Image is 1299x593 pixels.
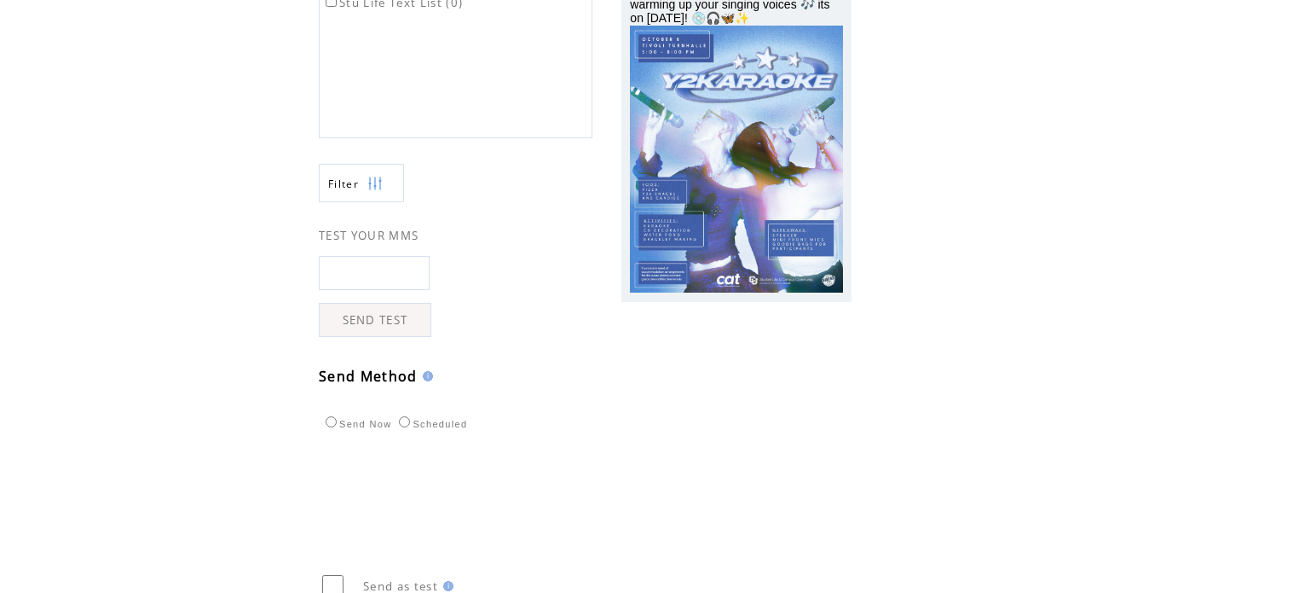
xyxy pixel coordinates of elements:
[321,419,391,429] label: Send Now
[319,228,419,243] span: TEST YOUR MMS
[319,303,431,337] a: SEND TEST
[395,419,467,429] label: Scheduled
[326,416,337,427] input: Send Now
[399,416,410,427] input: Scheduled
[418,371,433,381] img: help.gif
[319,367,418,386] span: Send Method
[319,164,404,202] a: Filter
[367,165,383,203] img: filters.png
[438,581,453,591] img: help.gif
[328,177,359,191] span: Show filters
